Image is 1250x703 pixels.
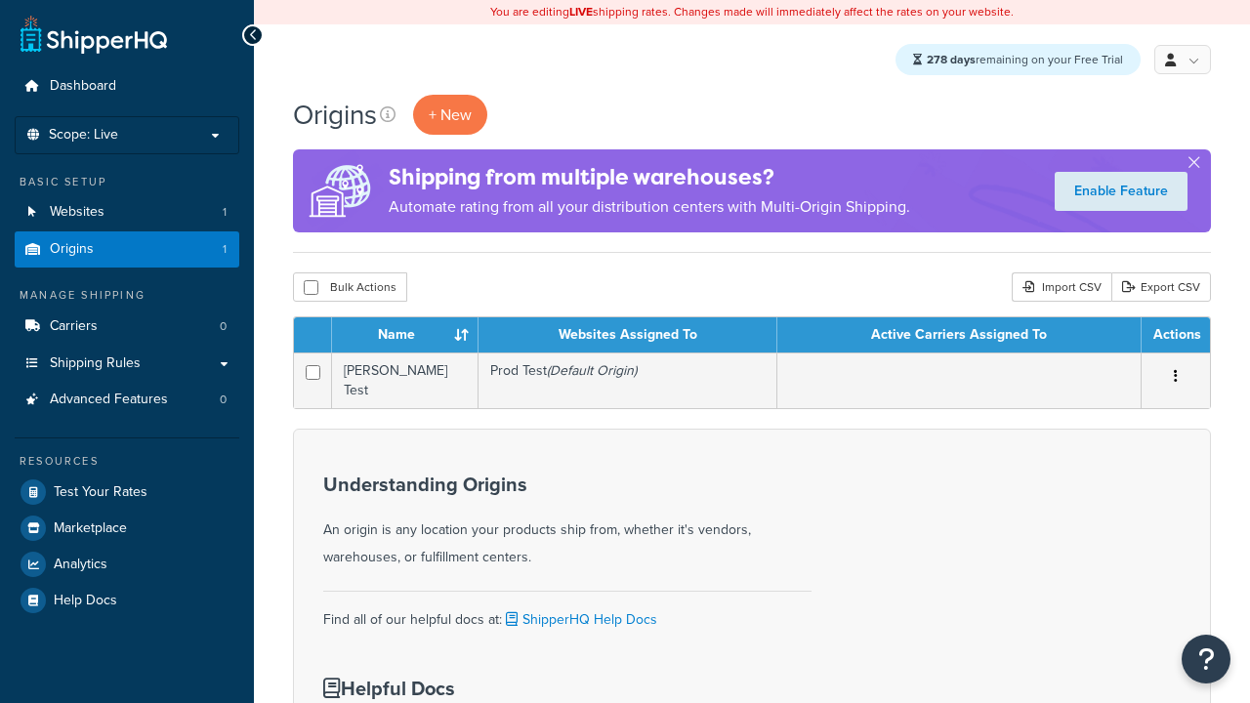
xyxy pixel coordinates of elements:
[777,317,1142,352] th: Active Carriers Assigned To
[332,352,479,408] td: [PERSON_NAME] Test
[50,318,98,335] span: Carriers
[15,583,239,618] a: Help Docs
[15,382,239,418] li: Advanced Features
[479,317,777,352] th: Websites Assigned To
[15,194,239,230] a: Websites 1
[1012,272,1111,302] div: Import CSV
[1142,317,1210,352] th: Actions
[15,68,239,104] a: Dashboard
[1055,172,1187,211] a: Enable Feature
[15,231,239,268] a: Origins 1
[293,96,377,134] h1: Origins
[220,318,227,335] span: 0
[50,204,104,221] span: Websites
[50,355,141,372] span: Shipping Rules
[569,3,593,21] b: LIVE
[15,475,239,510] a: Test Your Rates
[15,511,239,546] a: Marketplace
[389,193,910,221] p: Automate rating from all your distribution centers with Multi-Origin Shipping.
[15,287,239,304] div: Manage Shipping
[54,520,127,537] span: Marketplace
[54,484,147,501] span: Test Your Rates
[323,678,710,699] h3: Helpful Docs
[323,591,812,634] div: Find all of our helpful docs at:
[54,557,107,573] span: Analytics
[1111,272,1211,302] a: Export CSV
[323,474,812,495] h3: Understanding Origins
[502,609,657,630] a: ShipperHQ Help Docs
[15,231,239,268] li: Origins
[1182,635,1230,683] button: Open Resource Center
[547,360,637,381] i: (Default Origin)
[15,382,239,418] a: Advanced Features 0
[413,95,487,135] a: + New
[15,346,239,382] a: Shipping Rules
[220,392,227,408] span: 0
[49,127,118,144] span: Scope: Live
[15,309,239,345] li: Carriers
[927,51,976,68] strong: 278 days
[15,174,239,190] div: Basic Setup
[15,547,239,582] a: Analytics
[389,161,910,193] h4: Shipping from multiple warehouses?
[293,149,389,232] img: ad-origins-multi-dfa493678c5a35abed25fd24b4b8a3fa3505936ce257c16c00bdefe2f3200be3.png
[332,317,479,352] th: Name : activate to sort column ascending
[54,593,117,609] span: Help Docs
[15,453,239,470] div: Resources
[15,194,239,230] li: Websites
[50,78,116,95] span: Dashboard
[50,392,168,408] span: Advanced Features
[896,44,1141,75] div: remaining on your Free Trial
[21,15,167,54] a: ShipperHQ Home
[223,241,227,258] span: 1
[223,204,227,221] span: 1
[429,103,472,126] span: + New
[293,272,407,302] button: Bulk Actions
[479,352,777,408] td: Prod Test
[15,309,239,345] a: Carriers 0
[50,241,94,258] span: Origins
[323,474,812,571] div: An origin is any location your products ship from, whether it's vendors, warehouses, or fulfillme...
